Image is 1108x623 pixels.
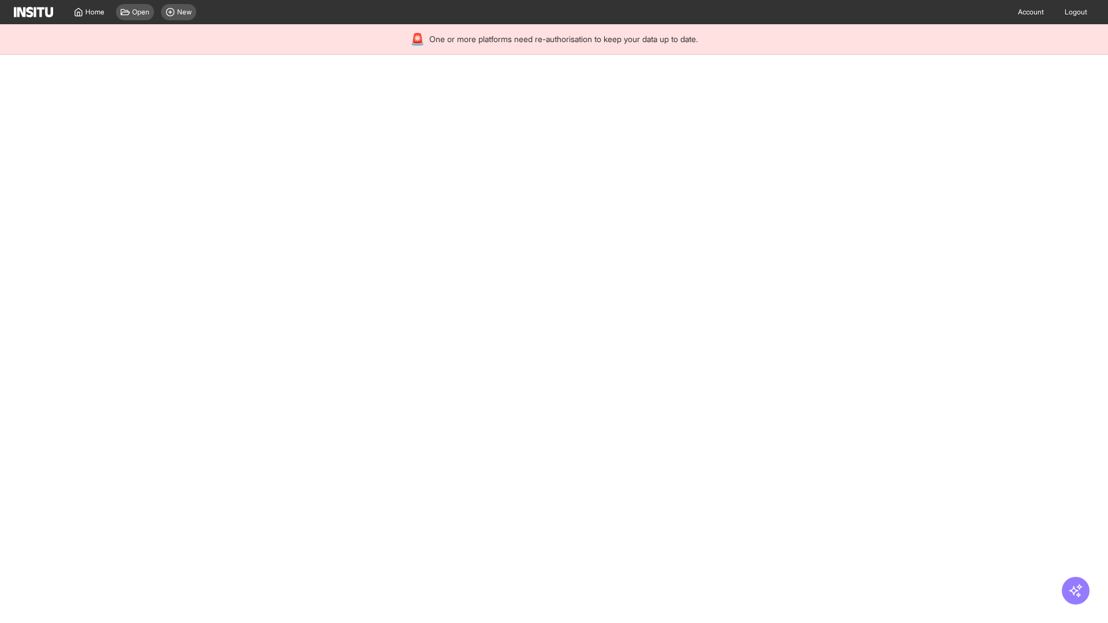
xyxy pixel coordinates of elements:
[14,7,53,17] img: Logo
[410,31,425,47] div: 🚨
[177,7,192,17] span: New
[429,33,698,45] span: One or more platforms need re-authorisation to keep your data up to date.
[132,7,149,17] span: Open
[85,7,104,17] span: Home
